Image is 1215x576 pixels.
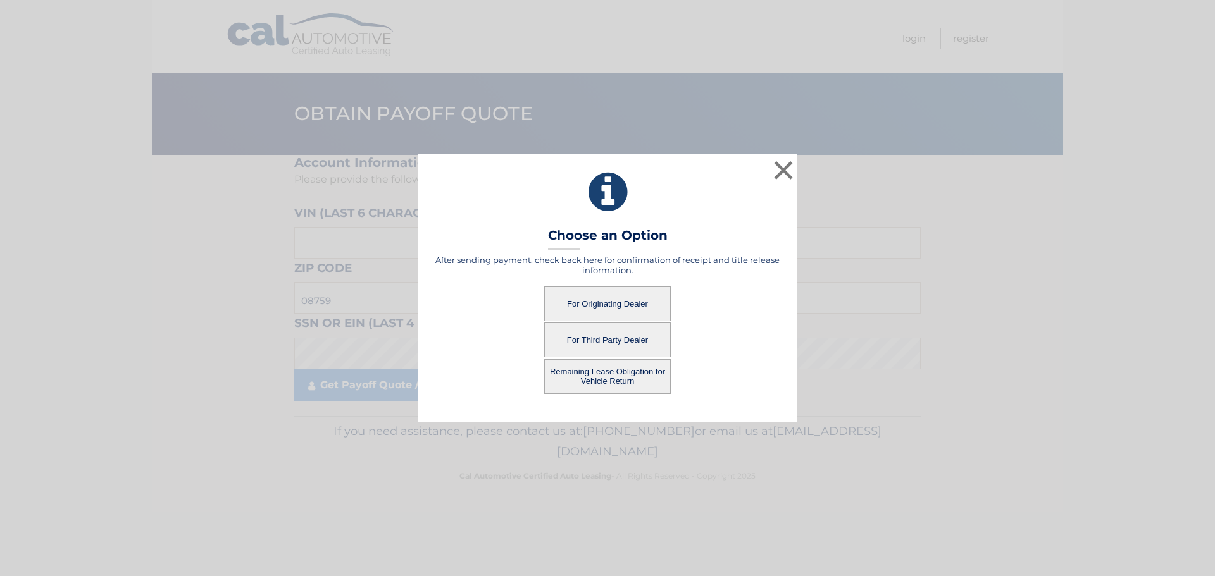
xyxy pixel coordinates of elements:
button: For Originating Dealer [544,286,671,321]
button: For Third Party Dealer [544,322,671,357]
h3: Choose an Option [548,228,668,250]
h5: After sending payment, check back here for confirmation of receipt and title release information. [433,255,782,275]
button: × [771,157,796,183]
button: Remaining Lease Obligation for Vehicle Return [544,359,671,394]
